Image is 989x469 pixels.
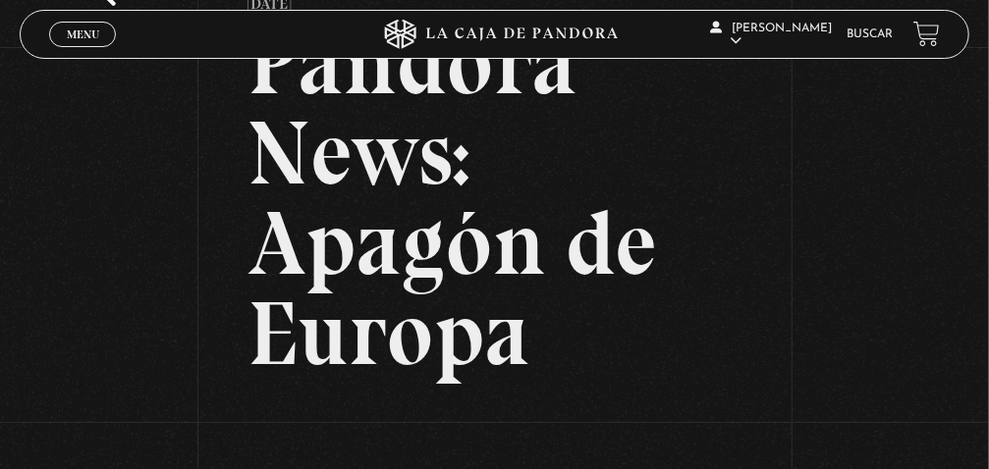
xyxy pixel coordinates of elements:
a: View your shopping cart [913,21,940,47]
h2: Pandora News: Apagón de Europa [247,18,742,379]
span: [PERSON_NAME] [711,23,833,47]
a: Buscar [848,28,894,40]
span: Cerrar [60,44,106,58]
span: Menu [67,28,99,40]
